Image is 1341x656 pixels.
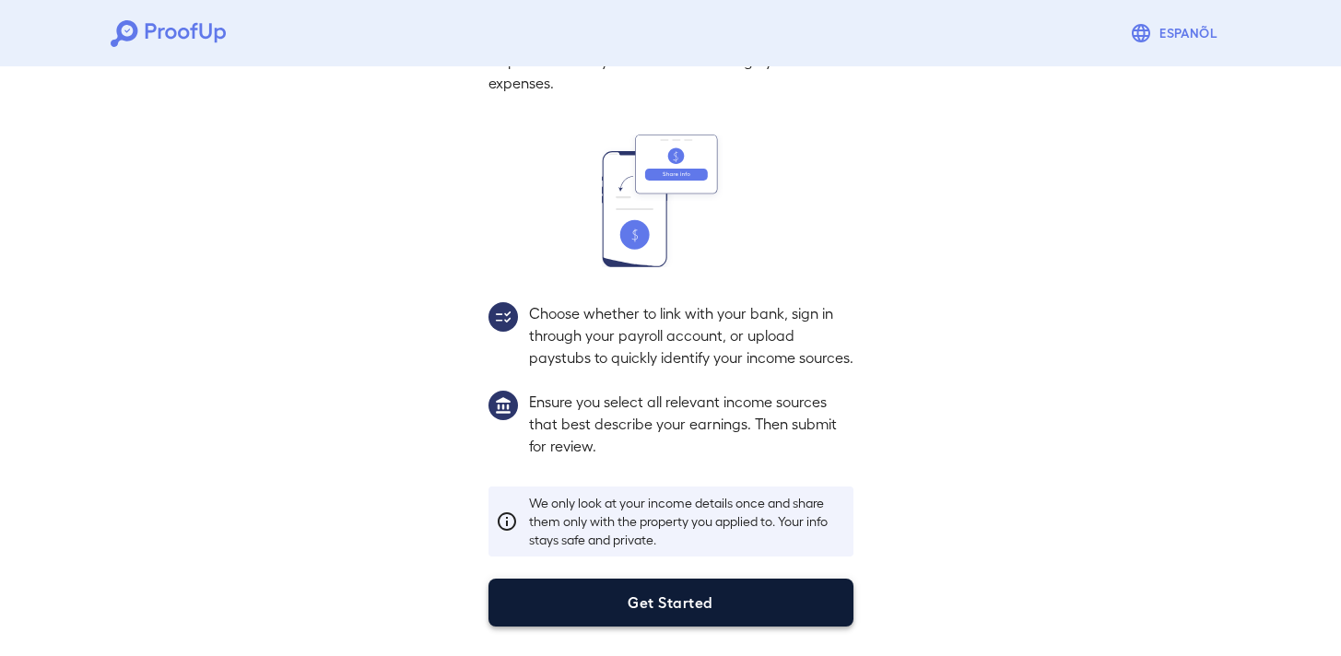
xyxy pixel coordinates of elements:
button: Espanõl [1123,15,1230,52]
img: group2.svg [488,302,518,332]
button: Get Started [488,579,853,627]
img: transfer_money.svg [602,135,740,267]
p: Choose whether to link with your bank, sign in through your payroll account, or upload paystubs t... [529,302,853,369]
img: group1.svg [488,391,518,420]
p: We only look at your income details once and share them only with the property you applied to. Yo... [529,494,846,549]
p: Ensure you select all relevant income sources that best describe your earnings. Then submit for r... [529,391,853,457]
